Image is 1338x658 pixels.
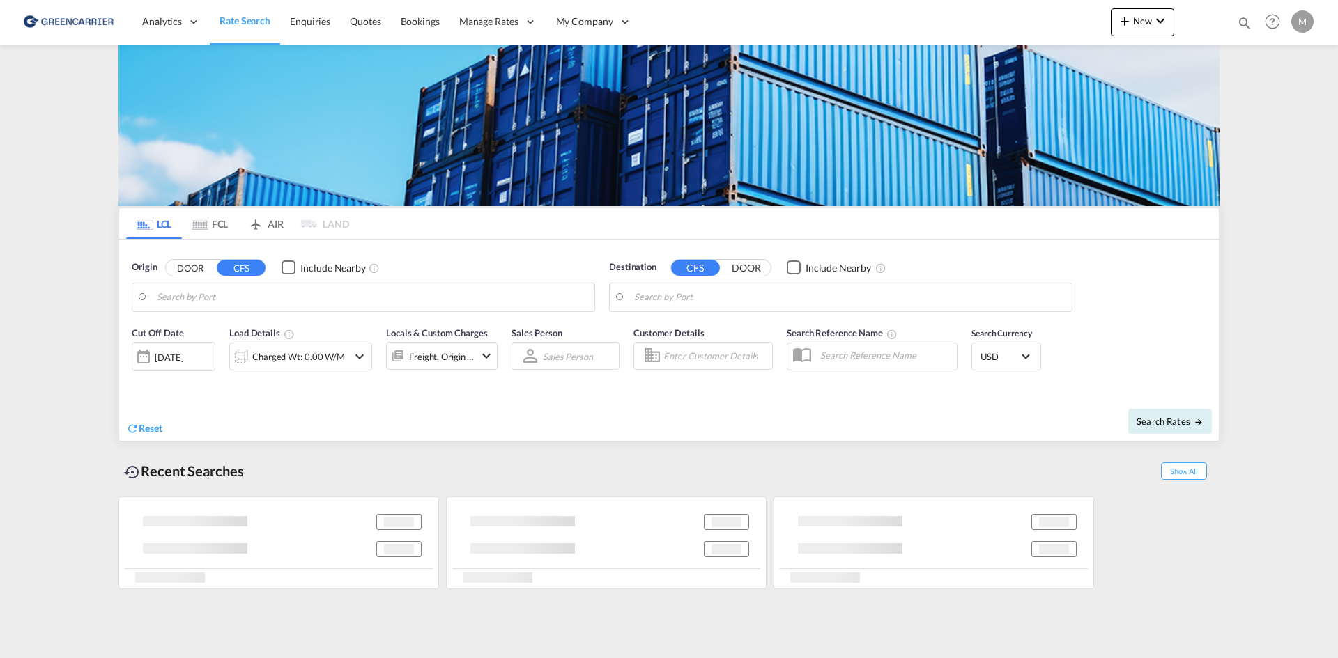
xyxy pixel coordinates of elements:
[252,347,345,366] div: Charged Wt: 0.00 W/M
[979,346,1033,366] md-select: Select Currency: $ USDUnited States Dollar
[132,370,142,389] md-datepicker: Select
[1237,15,1252,31] md-icon: icon-magnify
[1261,10,1291,35] div: Help
[1128,409,1212,434] button: Search Ratesicon-arrow-right
[229,343,372,370] div: Charged Wt: 0.00 W/Micon-chevron-down
[634,287,1065,308] input: Search by Port
[609,260,656,274] span: Destination
[369,263,380,274] md-icon: Unchecked: Ignores neighbouring ports when fetching rates.Checked : Includes neighbouring ports w...
[981,350,1020,363] span: USD
[512,327,562,338] span: Sales Person
[1111,8,1174,36] button: icon-plus 400-fgNewicon-chevron-down
[238,208,293,239] md-tab-item: AIR
[541,346,594,366] md-select: Sales Person
[1152,13,1169,29] md-icon: icon-chevron-down
[386,342,498,370] div: Freight Origin Destinationicon-chevron-down
[1291,10,1314,33] div: M
[119,240,1219,441] div: Origin DOOR CFS Checkbox No InkUnchecked: Ignores neighbouring ports when fetching rates.Checked ...
[1116,15,1169,26] span: New
[386,327,488,338] span: Locals & Custom Charges
[971,328,1032,338] span: Search Currency
[722,260,771,276] button: DOOR
[157,287,587,308] input: Search by Port
[806,261,871,275] div: Include Nearby
[351,348,368,365] md-icon: icon-chevron-down
[126,421,162,437] div: icon-refreshReset
[886,329,898,340] md-icon: Your search will be saved by the below given name
[155,351,183,363] div: [DATE]
[633,327,704,338] span: Customer Details
[139,422,162,434] span: Reset
[875,263,886,274] md-icon: Unchecked: Ignores neighbouring ports when fetching rates.Checked : Includes neighbouring ports w...
[1261,10,1284,33] span: Help
[220,15,270,26] span: Rate Search
[813,345,957,366] input: Search Reference Name
[166,260,215,276] button: DOOR
[290,15,330,27] span: Enquiries
[126,208,182,239] md-tab-item: LCL
[1137,416,1204,427] span: Search Rates
[126,208,349,239] md-pagination-wrapper: Use the left and right arrow keys to navigate between tabs
[142,15,182,29] span: Analytics
[247,216,264,226] md-icon: icon-airplane
[118,45,1220,206] img: GreenCarrierFCL_LCL.png
[284,329,295,340] md-icon: Chargeable Weight
[787,327,898,338] span: Search Reference Name
[229,327,295,338] span: Load Details
[459,15,518,29] span: Manage Rates
[21,6,115,38] img: b0b18ec08afe11efb1d4932555f5f09d.png
[124,464,141,480] md-icon: icon-backup-restore
[282,260,366,275] md-checkbox: Checkbox No Ink
[132,260,157,274] span: Origin
[409,347,475,366] div: Freight Origin Destination
[118,455,249,487] div: Recent Searches
[300,261,366,275] div: Include Nearby
[217,260,266,276] button: CFS
[1161,462,1207,480] span: Show All
[401,15,440,27] span: Bookings
[787,260,871,275] md-checkbox: Checkbox No Ink
[1194,417,1204,427] md-icon: icon-arrow-right
[671,260,720,276] button: CFS
[132,342,215,371] div: [DATE]
[1116,13,1133,29] md-icon: icon-plus 400-fg
[478,347,495,364] md-icon: icon-chevron-down
[182,208,238,239] md-tab-item: FCL
[1237,15,1252,36] div: icon-magnify
[663,345,768,366] input: Enter Customer Details
[350,15,380,27] span: Quotes
[132,327,184,338] span: Cut Off Date
[126,422,139,434] md-icon: icon-refresh
[556,15,613,29] span: My Company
